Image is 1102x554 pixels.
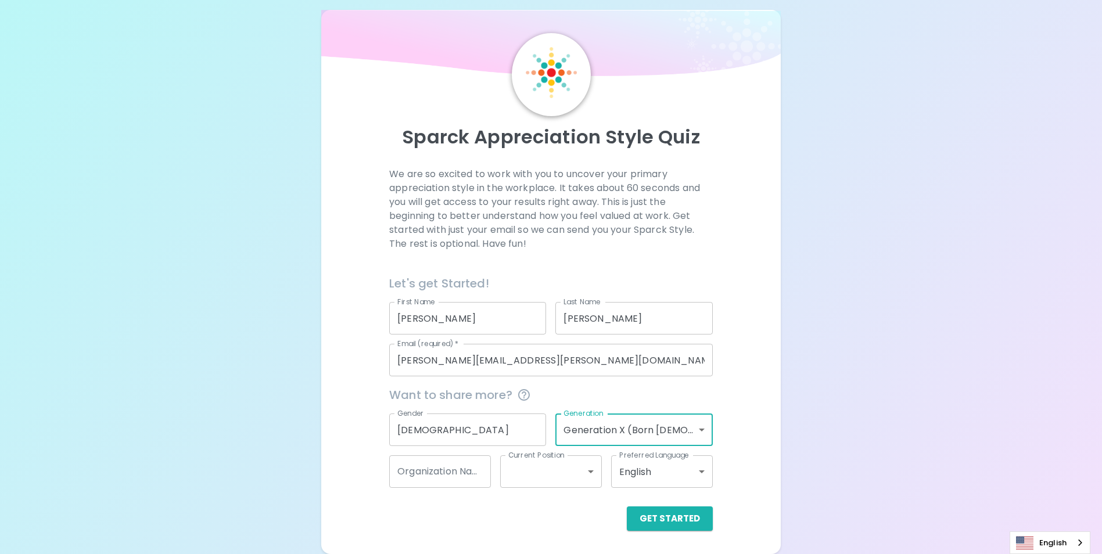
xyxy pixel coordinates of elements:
h6: Let's get Started! [389,274,713,293]
div: Language [1010,531,1090,554]
svg: This information is completely confidential and only used for aggregated appreciation studies at ... [517,388,531,402]
label: Email (required) [397,339,459,348]
aside: Language selected: English [1010,531,1090,554]
a: English [1010,532,1090,553]
label: First Name [397,297,435,307]
label: Generation [563,408,604,418]
label: Gender [397,408,424,418]
button: Get Started [627,506,713,531]
label: Last Name [563,297,600,307]
span: Want to share more? [389,386,713,404]
p: We are so excited to work with you to uncover your primary appreciation style in the workplace. I... [389,167,713,251]
div: Generation X (Born [DEMOGRAPHIC_DATA] - [DEMOGRAPHIC_DATA]) [555,413,712,446]
div: English [611,455,713,488]
img: Sparck Logo [526,47,577,98]
label: Preferred Language [619,450,689,460]
label: Current Position [508,450,565,460]
p: Sparck Appreciation Style Quiz [335,125,766,149]
img: wave [321,10,780,82]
